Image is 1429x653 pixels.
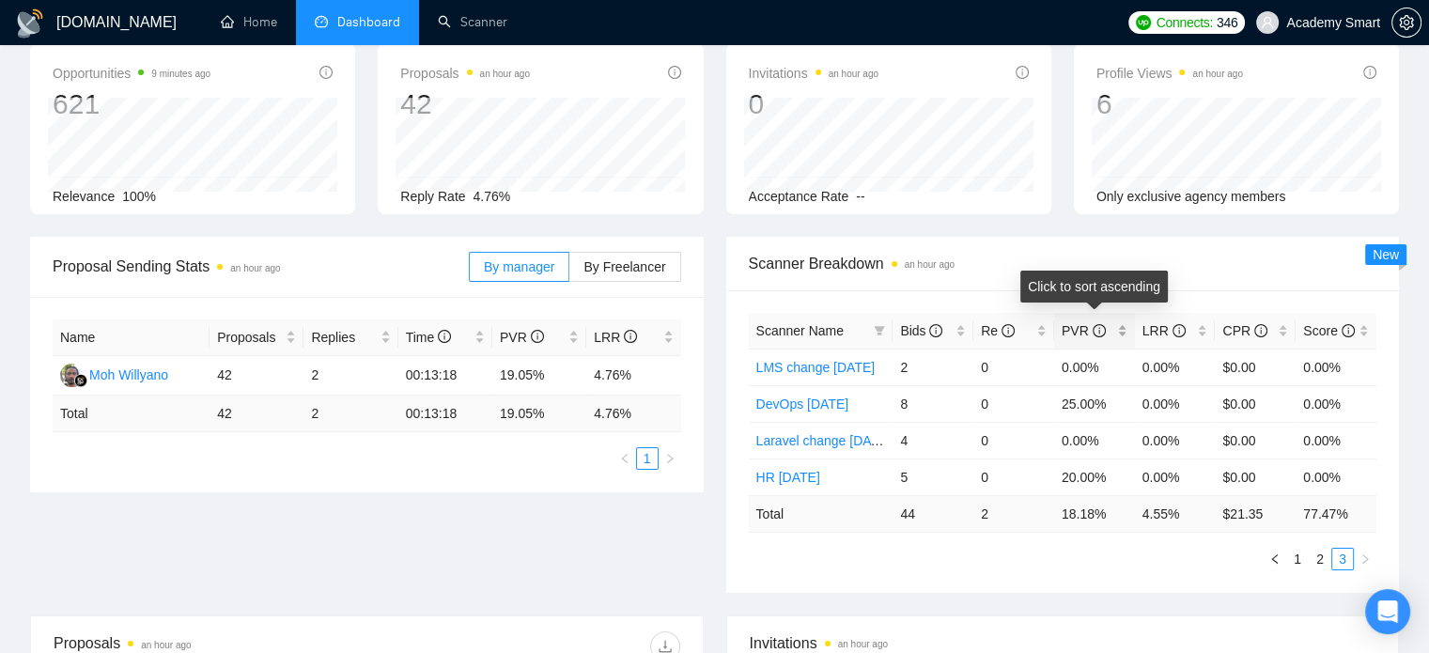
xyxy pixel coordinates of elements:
[1331,548,1354,570] li: 3
[53,319,210,356] th: Name
[659,447,681,470] li: Next Page
[531,330,544,343] span: info-circle
[474,189,511,204] span: 4.76%
[870,317,889,345] span: filter
[60,366,168,381] a: MWMoh Willyano
[856,189,864,204] span: --
[1363,66,1376,79] span: info-circle
[1002,324,1015,337] span: info-circle
[1096,189,1286,204] span: Only exclusive agency members
[1391,15,1421,30] a: setting
[614,447,636,470] li: Previous Page
[668,66,681,79] span: info-circle
[151,69,210,79] time: 9 minutes ago
[893,422,973,459] td: 4
[53,255,469,278] span: Proposal Sending Stats
[636,447,659,470] li: 1
[973,349,1054,385] td: 0
[973,385,1054,422] td: 0
[749,86,878,122] div: 0
[210,356,303,396] td: 42
[749,252,1377,275] span: Scanner Breakdown
[893,349,973,385] td: 2
[500,330,544,345] span: PVR
[838,639,888,649] time: an hour ago
[973,459,1054,495] td: 0
[122,189,156,204] span: 100%
[337,14,400,30] span: Dashboard
[659,447,681,470] button: right
[1342,324,1355,337] span: info-circle
[1217,12,1237,33] span: 346
[1142,323,1186,338] span: LRR
[1215,459,1296,495] td: $0.00
[398,396,492,432] td: 00:13:18
[230,263,280,273] time: an hour ago
[141,640,191,650] time: an hour ago
[981,323,1015,338] span: Re
[637,448,658,469] a: 1
[1016,66,1029,79] span: info-circle
[893,495,973,532] td: 44
[829,69,878,79] time: an hour ago
[586,396,680,432] td: 4.76 %
[400,62,530,85] span: Proposals
[1020,271,1168,303] div: Click to sort ascending
[89,365,168,385] div: Moh Willyano
[217,327,282,348] span: Proposals
[1054,422,1135,459] td: 0.00%
[438,14,507,30] a: searchScanner
[400,86,530,122] div: 42
[1254,324,1267,337] span: info-circle
[1264,548,1286,570] li: Previous Page
[1261,16,1274,29] span: user
[1096,62,1243,85] span: Profile Views
[929,324,942,337] span: info-circle
[1365,589,1410,634] div: Open Intercom Messenger
[1296,459,1376,495] td: 0.00%
[1309,548,1331,570] li: 2
[1296,349,1376,385] td: 0.00%
[1215,385,1296,422] td: $0.00
[400,189,465,204] span: Reply Rate
[303,396,397,432] td: 2
[1392,15,1421,30] span: setting
[398,356,492,396] td: 00:13:18
[74,374,87,387] img: gigradar-bm.png
[1354,548,1376,570] li: Next Page
[1135,495,1216,532] td: 4.55 %
[1215,495,1296,532] td: $ 21.35
[60,364,84,387] img: MW
[484,259,554,274] span: By manager
[1136,15,1151,30] img: upwork-logo.png
[756,396,849,412] a: DevOps [DATE]
[1359,553,1371,565] span: right
[1269,553,1281,565] span: left
[756,433,892,448] a: Laravel change [DATE]
[756,323,844,338] span: Scanner Name
[1215,349,1296,385] td: $0.00
[1373,247,1399,262] span: New
[1391,8,1421,38] button: setting
[53,189,115,204] span: Relevance
[406,330,451,345] span: Time
[1054,495,1135,532] td: 18.18 %
[53,62,210,85] span: Opportunities
[1135,349,1216,385] td: 0.00%
[303,356,397,396] td: 2
[1173,324,1186,337] span: info-circle
[1062,323,1106,338] span: PVR
[893,459,973,495] td: 5
[492,356,586,396] td: 19.05%
[1332,549,1353,569] a: 3
[1093,324,1106,337] span: info-circle
[1303,323,1354,338] span: Score
[1135,459,1216,495] td: 0.00%
[624,330,637,343] span: info-circle
[1296,385,1376,422] td: 0.00%
[1215,422,1296,459] td: $0.00
[303,319,397,356] th: Replies
[1264,548,1286,570] button: left
[311,327,376,348] span: Replies
[905,259,955,270] time: an hour ago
